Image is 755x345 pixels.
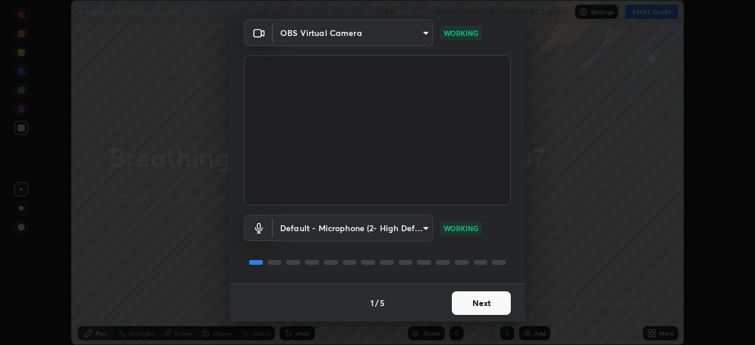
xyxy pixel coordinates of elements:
button: Next [452,291,511,315]
p: WORKING [444,28,478,38]
h4: / [375,297,379,309]
h4: 1 [370,297,374,309]
div: OBS Virtual Camera [273,19,433,46]
div: OBS Virtual Camera [273,215,433,241]
p: WORKING [444,223,478,234]
h4: 5 [380,297,385,309]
